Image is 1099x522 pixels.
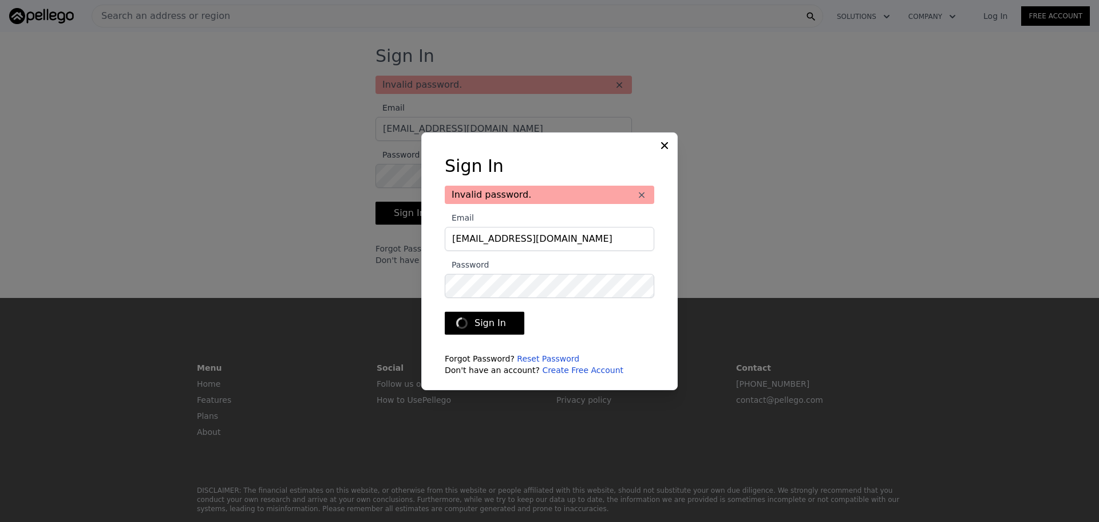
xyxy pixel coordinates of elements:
[445,227,654,251] input: Email
[517,354,579,363] a: Reset Password
[445,353,654,376] div: Forgot Password? Don't have an account?
[445,156,654,176] h3: Sign In
[445,186,654,204] div: Invalid password.
[542,366,623,375] a: Create Free Account
[445,312,524,335] button: Sign In
[445,260,489,269] span: Password
[636,189,647,201] button: ×
[445,274,654,298] input: Password
[445,213,474,222] span: Email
